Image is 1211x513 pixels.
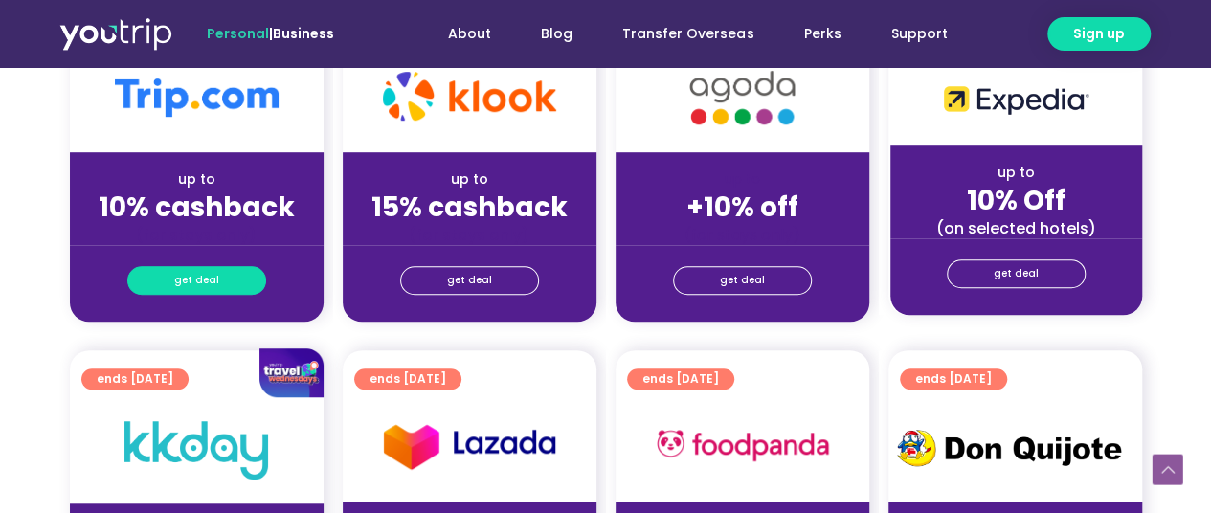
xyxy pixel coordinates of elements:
a: Sign up [1047,17,1151,51]
div: (for stays only) [85,225,308,245]
strong: 10% cashback [99,189,295,226]
span: ends [DATE] [915,368,992,390]
a: Blog [516,16,597,52]
span: Sign up [1073,24,1125,44]
a: Perks [778,16,865,52]
a: Business [273,24,334,43]
div: up to [906,163,1127,183]
a: ends [DATE] [354,368,461,390]
strong: 10% Off [967,182,1065,219]
a: get deal [947,259,1086,288]
span: ends [DATE] [370,368,446,390]
strong: +10% off [686,189,798,226]
a: Transfer Overseas [597,16,778,52]
span: ends [DATE] [642,368,719,390]
span: get deal [447,267,492,294]
div: up to [85,169,308,190]
span: Personal [207,24,269,43]
div: (for stays only) [631,225,854,245]
div: (on selected hotels) [906,218,1127,238]
a: ends [DATE] [627,368,734,390]
span: get deal [174,267,219,294]
strong: 15% cashback [371,189,568,226]
div: (for stays only) [358,225,581,245]
a: About [423,16,516,52]
span: up to [725,169,760,189]
a: get deal [400,266,539,295]
span: | [207,24,334,43]
div: up to [358,169,581,190]
a: ends [DATE] [900,368,1007,390]
nav: Menu [386,16,972,52]
span: get deal [720,267,765,294]
a: get deal [673,266,812,295]
span: get deal [994,260,1039,287]
a: get deal [127,266,266,295]
a: Support [865,16,972,52]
